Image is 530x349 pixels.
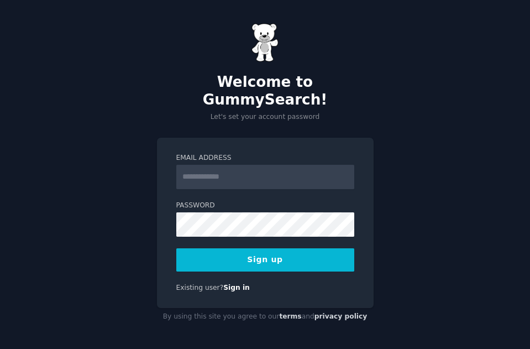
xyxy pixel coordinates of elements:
p: Let's set your account password [157,112,374,122]
label: Password [176,201,354,211]
button: Sign up [176,248,354,272]
h2: Welcome to GummySearch! [157,74,374,108]
img: Gummy Bear [251,23,279,62]
a: terms [279,312,301,320]
label: Email Address [176,153,354,163]
span: Existing user? [176,284,224,291]
a: privacy policy [314,312,368,320]
a: Sign in [223,284,250,291]
div: By using this site you agree to our and [157,308,374,326]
